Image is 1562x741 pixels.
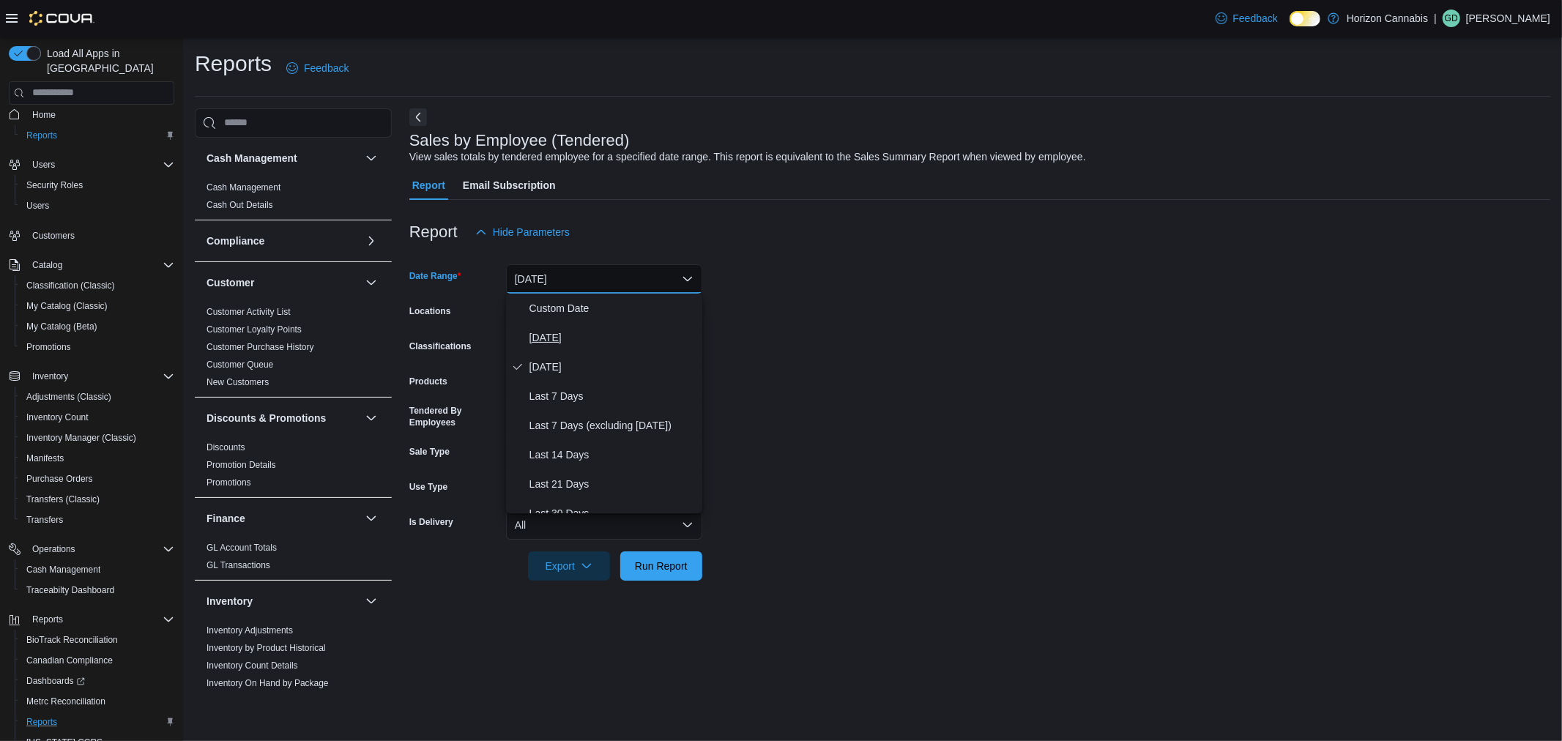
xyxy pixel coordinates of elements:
[207,377,269,387] a: New Customers
[21,409,94,426] a: Inventory Count
[21,631,174,649] span: BioTrack Reconciliation
[207,594,360,608] button: Inventory
[207,459,276,471] span: Promotion Details
[32,543,75,555] span: Operations
[207,359,273,370] span: Customer Queue
[195,303,392,397] div: Customer
[207,625,293,636] a: Inventory Adjustments
[21,713,174,731] span: Reports
[21,277,121,294] a: Classification (Classic)
[21,450,174,467] span: Manifests
[529,446,696,463] span: Last 14 Days
[195,179,392,220] div: Cash Management
[26,256,174,274] span: Catalog
[15,428,180,448] button: Inventory Manager (Classic)
[26,584,114,596] span: Traceabilty Dashboard
[207,411,326,425] h3: Discounts & Promotions
[32,370,68,382] span: Inventory
[32,259,62,271] span: Catalog
[21,561,174,578] span: Cash Management
[26,130,57,141] span: Reports
[529,387,696,405] span: Last 7 Days
[635,559,688,573] span: Run Report
[26,514,63,526] span: Transfers
[493,225,570,239] span: Hide Parameters
[26,611,174,628] span: Reports
[15,510,180,530] button: Transfers
[26,564,100,576] span: Cash Management
[26,105,174,124] span: Home
[207,306,291,318] span: Customer Activity List
[1290,26,1290,27] span: Dark Mode
[26,432,136,444] span: Inventory Manager (Classic)
[207,342,314,352] a: Customer Purchase History
[21,470,99,488] a: Purchase Orders
[26,226,174,245] span: Customers
[362,149,380,167] button: Cash Management
[3,225,180,246] button: Customers
[207,543,277,553] a: GL Account Totals
[409,223,458,241] h3: Report
[26,453,64,464] span: Manifests
[21,176,89,194] a: Security Roles
[1434,10,1437,27] p: |
[1466,10,1550,27] p: [PERSON_NAME]
[21,652,174,669] span: Canadian Compliance
[1290,11,1320,26] input: Dark Mode
[207,477,251,488] span: Promotions
[1210,4,1284,33] a: Feedback
[21,511,174,529] span: Transfers
[3,609,180,630] button: Reports
[21,450,70,467] a: Manifests
[21,297,174,315] span: My Catalog (Classic)
[207,307,291,317] a: Customer Activity List
[463,171,556,200] span: Email Subscription
[21,197,55,215] a: Users
[207,234,360,248] button: Compliance
[21,491,174,508] span: Transfers (Classic)
[506,294,702,513] div: Select listbox
[529,475,696,493] span: Last 21 Days
[15,559,180,580] button: Cash Management
[362,510,380,527] button: Finance
[529,329,696,346] span: [DATE]
[15,196,180,216] button: Users
[21,652,119,669] a: Canadian Compliance
[26,611,69,628] button: Reports
[1233,11,1278,26] span: Feedback
[207,376,269,388] span: New Customers
[207,151,360,165] button: Cash Management
[21,672,91,690] a: Dashboards
[26,341,71,353] span: Promotions
[21,511,69,529] a: Transfers
[26,716,57,728] span: Reports
[26,156,61,174] button: Users
[21,693,111,710] a: Metrc Reconciliation
[207,442,245,453] a: Discounts
[21,693,174,710] span: Metrc Reconciliation
[21,581,174,599] span: Traceabilty Dashboard
[15,712,180,732] button: Reports
[537,551,601,581] span: Export
[15,630,180,650] button: BioTrack Reconciliation
[15,296,180,316] button: My Catalog (Classic)
[620,551,702,581] button: Run Report
[409,108,427,126] button: Next
[21,197,174,215] span: Users
[26,200,49,212] span: Users
[32,614,63,625] span: Reports
[1445,10,1458,27] span: GD
[21,631,124,649] a: BioTrack Reconciliation
[21,470,174,488] span: Purchase Orders
[409,340,472,352] label: Classifications
[529,417,696,434] span: Last 7 Days (excluding [DATE])
[21,318,103,335] a: My Catalog (Beta)
[506,264,702,294] button: [DATE]
[26,540,81,558] button: Operations
[29,11,94,26] img: Cova
[3,154,180,175] button: Users
[528,551,610,581] button: Export
[21,297,114,315] a: My Catalog (Classic)
[409,516,453,528] label: Is Delivery
[195,439,392,497] div: Discounts & Promotions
